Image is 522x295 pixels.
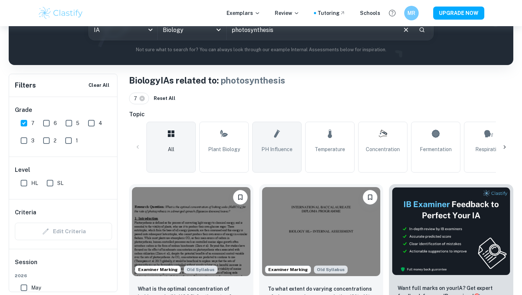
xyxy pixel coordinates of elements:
[360,9,380,17] a: Schools
[420,145,452,153] span: Fermentation
[87,80,111,91] button: Clear All
[314,266,348,274] span: Old Syllabus
[76,119,79,127] span: 5
[227,9,260,17] p: Exemplars
[15,106,112,114] h6: Grade
[184,266,217,274] div: Starting from the May 2025 session, the Biology IA requirements have changed. It's OK to refer to...
[129,110,513,119] h6: Topic
[134,94,140,102] span: 7
[314,266,348,274] div: Starting from the May 2025 session, the Biology IA requirements have changed. It's OK to refer to...
[129,93,149,104] div: 7
[386,7,398,19] button: Help and Feedback
[15,208,36,217] h6: Criteria
[89,20,157,40] div: IA
[416,24,428,36] button: Search
[15,166,112,174] h6: Level
[15,272,112,279] span: 2026
[214,25,224,35] button: Open
[76,137,78,145] span: 1
[54,119,57,127] span: 6
[208,145,240,153] span: Plant Biology
[99,119,102,127] span: 4
[57,179,63,187] span: SL
[433,7,484,20] button: UPGRADE NOW
[221,75,285,85] span: photosynthesis
[31,119,34,127] span: 7
[168,145,174,153] span: All
[475,145,502,153] span: Respiration
[15,80,36,90] h6: Filters
[262,187,381,276] img: Biology IA example thumbnail: To what extent do varying concentrations
[15,258,112,272] h6: Session
[261,145,293,153] span: pH Influence
[31,284,41,292] span: May
[15,223,112,240] div: Criteria filters are unavailable when searching by topic
[129,74,513,87] h1: Biology IAs related to:
[135,266,181,273] span: Examiner Marking
[14,46,507,53] p: Not sure what to search for? You can always look through our example Internal Assessments below f...
[38,6,84,20] img: Clastify logo
[31,179,38,187] span: HL
[407,9,416,17] h6: MR
[399,23,413,37] button: Clear
[366,145,400,153] span: Concentration
[404,6,419,20] button: MR
[184,266,217,274] span: Old Syllabus
[315,145,345,153] span: Temperature
[275,9,299,17] p: Review
[152,93,177,104] button: Reset All
[363,190,377,205] button: Bookmark
[318,9,345,17] a: Tutoring
[227,20,396,40] input: E.g. photosynthesis, coffee and protein, HDI and diabetes...
[132,187,250,276] img: Biology IA example thumbnail: What is the optimal concentration of bak
[54,137,57,145] span: 2
[233,190,248,205] button: Bookmark
[265,266,311,273] span: Examiner Marking
[392,187,510,275] img: Thumbnail
[31,137,34,145] span: 3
